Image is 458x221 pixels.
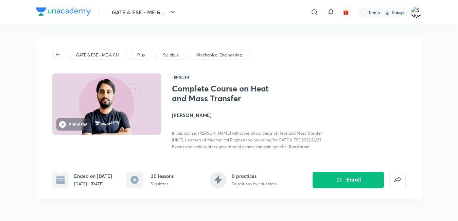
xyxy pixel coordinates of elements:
a: Syllabus [162,52,180,58]
p: 5 quizzes [151,181,174,187]
p: 0 questions by educators [232,181,277,187]
img: streak [384,9,391,16]
p: GATE & ESE - ME & CH [76,52,119,58]
h6: Ended on [DATE] [74,172,112,180]
span: In this course, [PERSON_NAME] will cover all concepts of Heat and Mass Transfer (HMT). Learners o... [172,131,322,149]
button: avatar [340,7,351,18]
a: Mechanical Engineering [196,52,243,58]
a: Plus [136,52,146,58]
span: Read more [289,144,310,149]
h6: 0 practices [232,172,277,180]
img: Company Logo [36,7,91,16]
h6: PREVIEW [69,121,87,128]
h4: [PERSON_NAME] [172,112,324,119]
p: Syllabus [163,52,178,58]
button: Enroll [313,172,384,188]
img: Thumbnail [51,73,162,135]
button: GATE & ESE - ME & ... [108,5,181,19]
button: false [389,172,406,188]
p: [DATE] - [DATE] [74,181,112,187]
span: English [172,73,191,81]
h6: 30 lessons [151,172,174,180]
p: Mechanical Engineering [197,52,242,58]
h1: Complete Course on Heat and Mass Transfer [172,84,283,103]
a: GATE & ESE - ME & CH [75,52,120,58]
a: Company Logo [36,7,91,17]
p: Plus [137,52,145,58]
img: Shivam Singh [410,6,422,18]
img: avatar [343,9,349,15]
